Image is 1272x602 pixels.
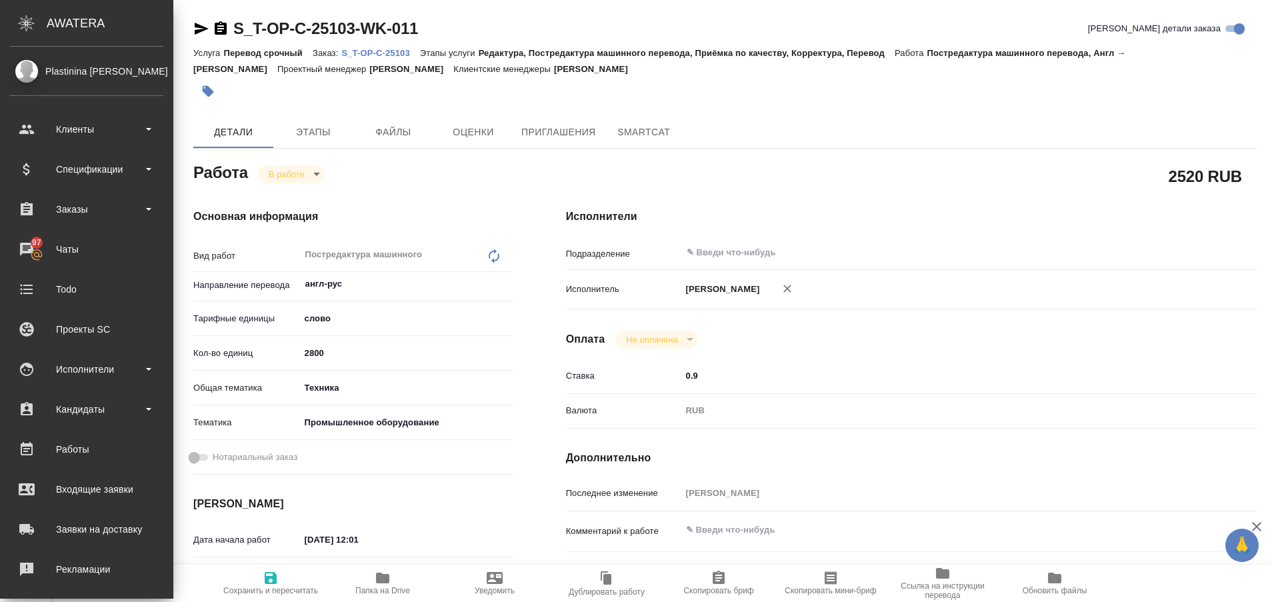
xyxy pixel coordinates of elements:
[10,479,163,499] div: Входящие заявки
[566,404,681,417] p: Валюта
[439,565,551,602] button: Уведомить
[277,64,369,74] p: Проектный менеджер
[521,124,596,141] span: Приглашения
[193,48,223,58] p: Услуга
[566,209,1257,225] h4: Исполнители
[3,433,170,466] a: Работы
[193,496,513,512] h4: [PERSON_NAME]
[10,279,163,299] div: Todo
[683,586,753,595] span: Скопировать бриф
[566,247,681,261] p: Подразделение
[193,209,513,225] h4: Основная информация
[3,313,170,346] a: Проекты SC
[887,565,999,602] button: Ссылка на инструкции перевода
[999,565,1111,602] button: Обновить файлы
[681,483,1200,503] input: Пустое поле
[566,525,681,538] p: Комментарий к работе
[1023,586,1087,595] span: Обновить файлы
[341,47,419,58] a: S_T-OP-C-25103
[193,159,248,183] h2: Работа
[1169,165,1242,187] h2: 2520 RUB
[895,581,991,600] span: Ссылка на инструкции перевода
[361,124,425,141] span: Файлы
[10,319,163,339] div: Проекты SC
[612,124,676,141] span: SmartCat
[785,586,876,595] span: Скопировать мини-бриф
[479,48,895,58] p: Редактура, Постредактура машинного перевода, Приёмка по качеству, Корректура, Перевод
[300,377,513,399] div: Техника
[505,283,508,285] button: Open
[10,359,163,379] div: Исполнители
[193,21,209,37] button: Скопировать ссылку для ЯМессенджера
[566,331,605,347] h4: Оплата
[622,334,681,345] button: Не оплачена
[3,553,170,586] a: Рекламации
[201,124,265,141] span: Детали
[1231,531,1253,559] span: 🙏
[313,48,341,58] p: Заказ:
[300,307,513,330] div: слово
[3,273,170,306] a: Todo
[10,239,163,259] div: Чаты
[47,10,173,37] div: AWATERA
[1088,22,1221,35] span: [PERSON_NAME] детали заказа
[300,411,513,434] div: Промышленное оборудование
[10,119,163,139] div: Клиенты
[193,347,300,360] p: Кол-во единиц
[773,274,802,303] button: Удалить исполнителя
[24,236,49,249] span: 97
[775,565,887,602] button: Скопировать мини-бриф
[3,473,170,506] a: Входящие заявки
[3,513,170,546] a: Заявки на доставку
[566,487,681,500] p: Последнее изменение
[3,233,170,266] a: 97Чаты
[355,586,410,595] span: Папка на Drive
[441,124,505,141] span: Оценки
[681,399,1200,422] div: RUB
[223,48,313,58] p: Перевод срочный
[233,19,418,37] a: S_T-OP-C-25103-WK-011
[193,312,300,325] p: Тарифные единицы
[453,64,554,74] p: Клиентские менеджеры
[341,48,419,58] p: S_T-OP-C-25103
[10,399,163,419] div: Кандидаты
[475,586,515,595] span: Уведомить
[10,519,163,539] div: Заявки на доставку
[213,21,229,37] button: Скопировать ссылку
[1225,529,1259,562] button: 🙏
[554,64,638,74] p: [PERSON_NAME]
[213,451,297,464] span: Нотариальный заказ
[265,169,309,180] button: В работе
[551,565,663,602] button: Дублировать работу
[369,64,453,74] p: [PERSON_NAME]
[223,586,318,595] span: Сохранить и пересчитать
[193,249,300,263] p: Вид работ
[193,279,300,292] p: Направление перевода
[569,587,645,597] span: Дублировать работу
[615,331,697,349] div: В работе
[300,343,513,363] input: ✎ Введи что-нибудь
[215,565,327,602] button: Сохранить и пересчитать
[1193,251,1195,254] button: Open
[663,565,775,602] button: Скопировать бриф
[281,124,345,141] span: Этапы
[193,533,300,547] p: Дата начала работ
[10,559,163,579] div: Рекламации
[566,283,681,296] p: Исполнитель
[681,283,760,296] p: [PERSON_NAME]
[10,439,163,459] div: Работы
[258,165,325,183] div: В работе
[193,416,300,429] p: Тематика
[566,369,681,383] p: Ставка
[10,159,163,179] div: Спецификации
[193,381,300,395] p: Общая тематика
[895,48,927,58] p: Работа
[420,48,479,58] p: Этапы услуги
[566,450,1257,466] h4: Дополнительно
[300,530,417,549] input: ✎ Введи что-нибудь
[10,199,163,219] div: Заказы
[685,245,1151,261] input: ✎ Введи что-нибудь
[327,565,439,602] button: Папка на Drive
[193,77,223,106] button: Добавить тэг
[681,366,1200,385] input: ✎ Введи что-нибудь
